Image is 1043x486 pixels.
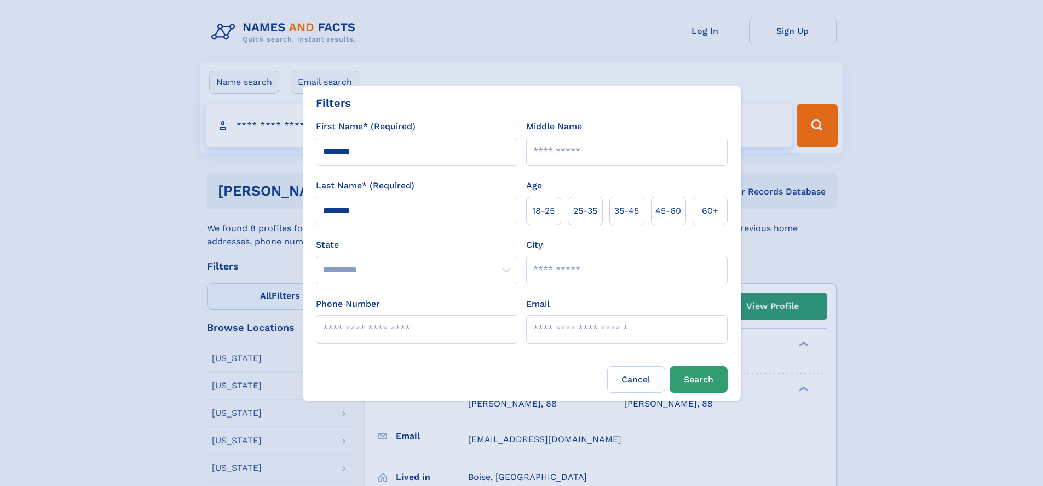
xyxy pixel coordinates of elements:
[614,204,639,218] span: 35‑45
[532,204,555,218] span: 18‑25
[702,204,718,218] span: 60+
[526,238,543,251] label: City
[526,179,542,192] label: Age
[526,298,550,311] label: Email
[607,366,665,393] label: Cancel
[655,204,681,218] span: 45‑60
[670,366,728,393] button: Search
[316,120,416,133] label: First Name* (Required)
[316,298,380,311] label: Phone Number
[316,179,414,192] label: Last Name* (Required)
[316,95,351,111] div: Filters
[526,120,582,133] label: Middle Name
[573,204,597,218] span: 25‑35
[316,238,517,251] label: State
